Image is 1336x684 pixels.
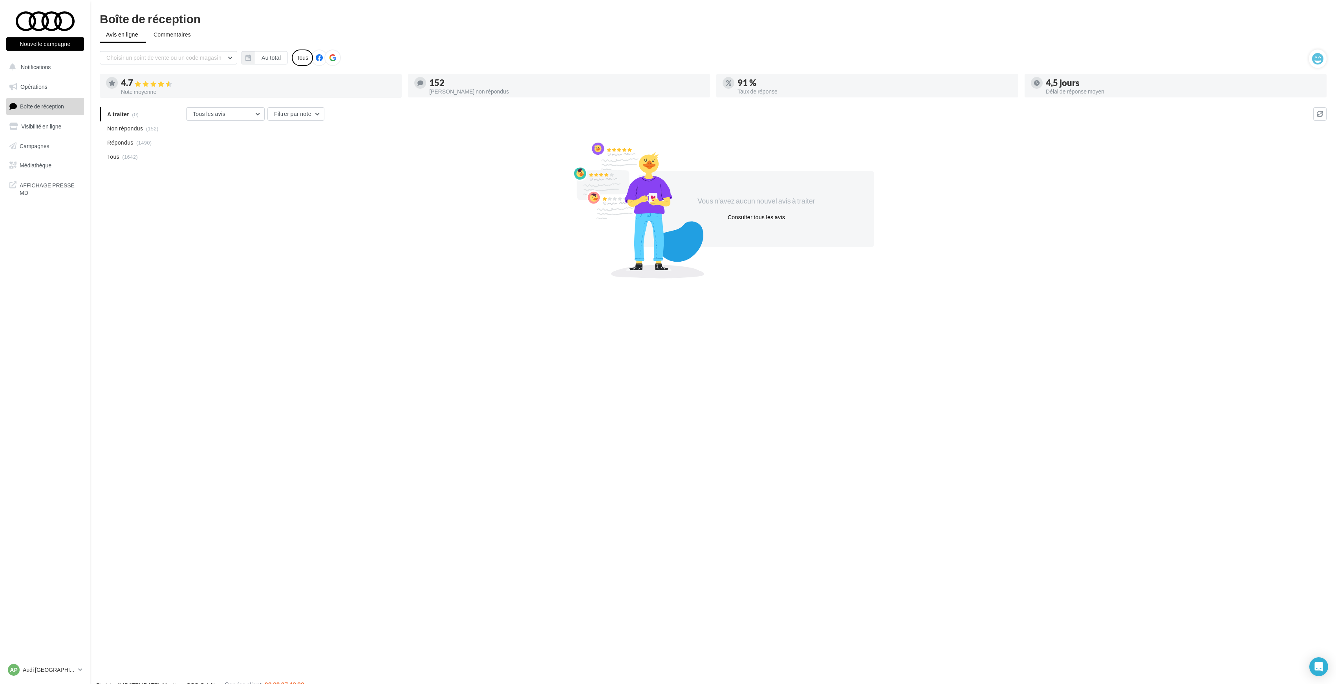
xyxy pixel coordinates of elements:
[6,37,84,51] button: Nouvelle campagne
[429,89,704,94] div: [PERSON_NAME] non répondus
[292,50,313,66] div: Tous
[5,59,82,75] button: Notifications
[107,153,119,161] span: Tous
[20,180,81,197] span: AFFICHAGE PRESSE MD
[242,51,287,64] button: Au total
[5,177,86,200] a: AFFICHAGE PRESSE MD
[1309,657,1328,676] div: Open Intercom Messenger
[5,157,86,174] a: Médiathèque
[20,83,47,90] span: Opérations
[5,98,86,115] a: Boîte de réception
[136,139,152,146] span: (1490)
[429,79,704,87] div: 152
[5,79,86,95] a: Opérations
[689,196,824,206] div: Vous n'avez aucun nouvel avis à traiter
[21,123,61,130] span: Visibilité en ligne
[738,79,1012,87] div: 91 %
[193,110,225,117] span: Tous les avis
[186,107,265,121] button: Tous les avis
[122,154,138,160] span: (1642)
[20,162,51,169] span: Médiathèque
[5,138,86,154] a: Campagnes
[121,79,395,88] div: 4.7
[100,51,237,64] button: Choisir un point de vente ou un code magasin
[1046,79,1320,87] div: 4,5 jours
[146,125,159,132] span: (152)
[106,54,221,61] span: Choisir un point de vente ou un code magasin
[738,89,1012,94] div: Taux de réponse
[10,666,17,674] span: AP
[23,666,75,674] p: Audi [GEOGRAPHIC_DATA] 17
[121,89,395,95] div: Note moyenne
[107,125,143,132] span: Non répondus
[20,103,64,110] span: Boîte de réception
[20,142,49,149] span: Campagnes
[725,213,788,222] button: Consulter tous les avis
[255,51,287,64] button: Au total
[1046,89,1320,94] div: Délai de réponse moyen
[100,13,1327,24] div: Boîte de réception
[107,139,134,147] span: Répondus
[5,118,86,135] a: Visibilité en ligne
[267,107,324,121] button: Filtrer par note
[154,31,191,39] span: Commentaires
[21,64,51,70] span: Notifications
[6,662,84,677] a: AP Audi [GEOGRAPHIC_DATA] 17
